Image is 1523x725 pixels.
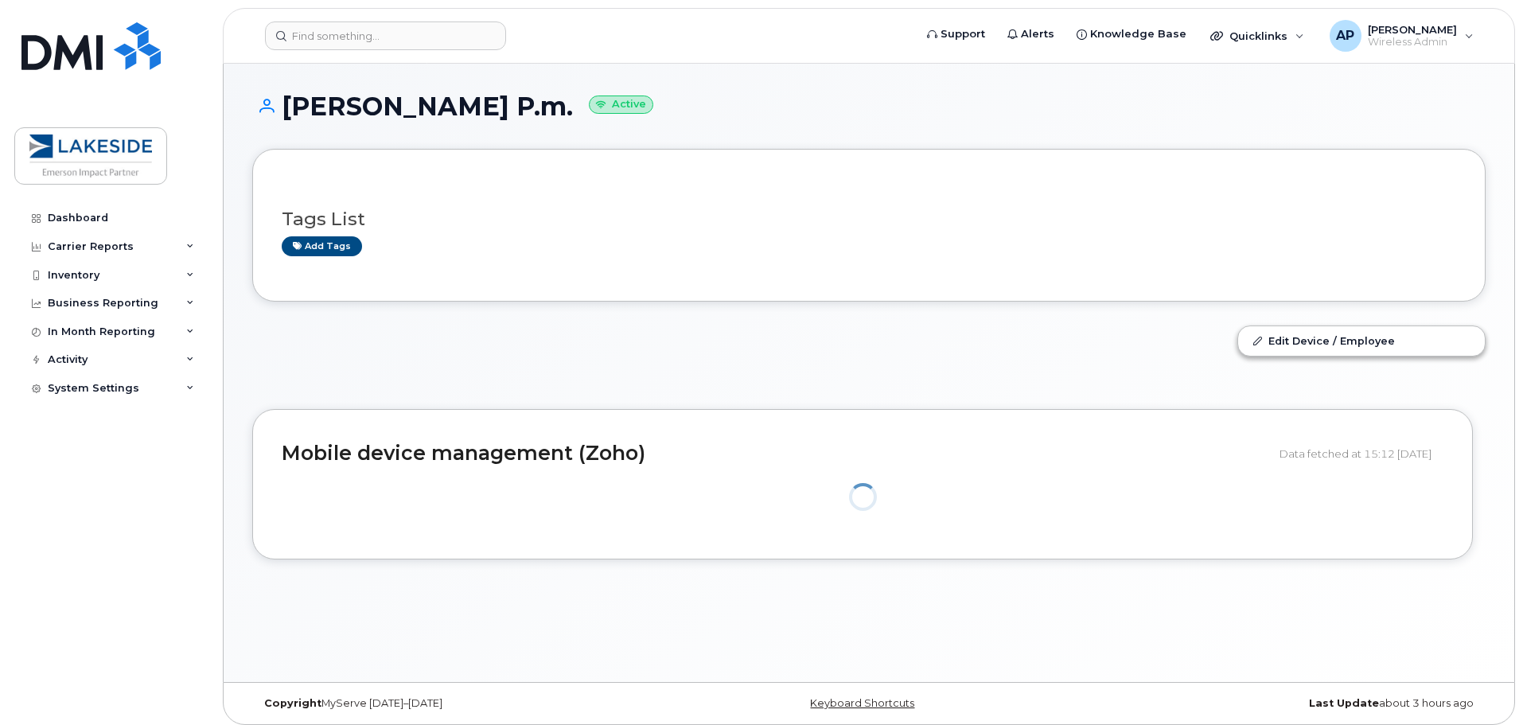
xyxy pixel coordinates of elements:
strong: Copyright [264,697,321,709]
h2: Mobile device management (Zoho) [282,442,1268,465]
a: Keyboard Shortcuts [810,697,914,709]
a: Edit Device / Employee [1238,326,1485,355]
strong: Last Update [1309,697,1379,709]
small: Active [589,95,653,114]
a: Add tags [282,236,362,256]
h3: Tags List [282,209,1456,229]
h1: [PERSON_NAME] P.m. [252,92,1486,120]
div: MyServe [DATE]–[DATE] [252,697,664,710]
div: about 3 hours ago [1074,697,1486,710]
div: Data fetched at 15:12 [DATE] [1280,439,1443,469]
